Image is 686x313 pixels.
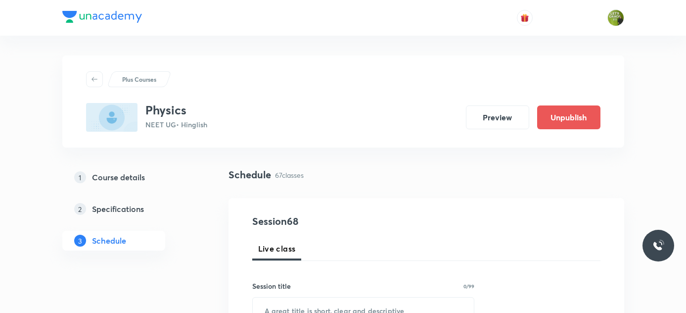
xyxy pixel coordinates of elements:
p: 1 [74,171,86,183]
h5: Course details [92,171,145,183]
p: 0/99 [463,284,474,289]
h5: Schedule [92,235,126,247]
a: 2Specifications [62,199,197,219]
img: Company Logo [62,11,142,23]
h6: Session title [252,281,291,291]
p: 3 [74,235,86,247]
p: 2 [74,203,86,215]
p: NEET UG • Hinglish [145,119,207,130]
img: ttu [652,240,664,252]
h4: Session 68 [252,214,433,229]
h5: Specifications [92,203,144,215]
img: avatar [520,13,529,22]
p: Plus Courses [122,75,156,84]
a: Company Logo [62,11,142,25]
img: Gaurav Uppal [607,9,624,26]
button: Preview [466,105,529,129]
h3: Physics [145,103,207,117]
h4: Schedule [229,167,271,182]
button: Unpublish [537,105,600,129]
span: Live class [258,243,296,255]
a: 1Course details [62,167,197,187]
img: E8FE0EA4-DB48-4CA8-8227-CDAD565124C5_plus.png [86,103,137,132]
p: 67 classes [275,170,304,180]
button: avatar [517,10,533,26]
